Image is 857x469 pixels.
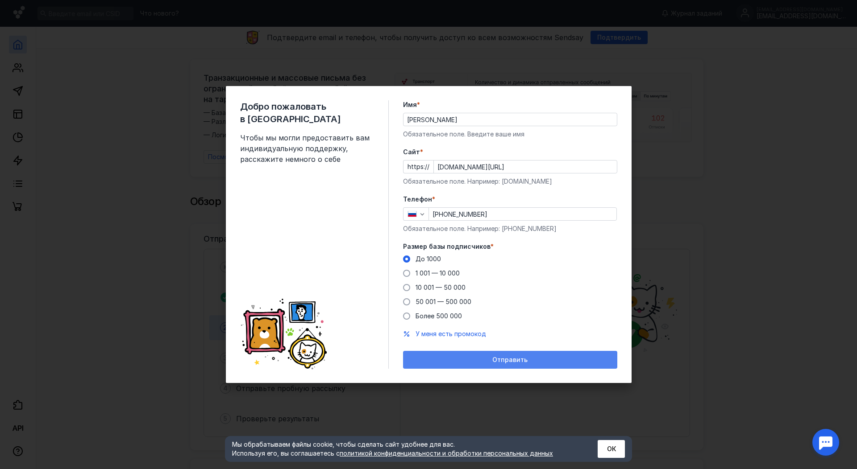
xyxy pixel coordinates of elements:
span: У меня есть промокод [416,330,486,337]
span: 50 001 — 500 000 [416,298,471,305]
button: Отправить [403,351,617,369]
span: Отправить [492,356,528,364]
span: Добро пожаловать в [GEOGRAPHIC_DATA] [240,100,374,125]
div: Мы обрабатываем файлы cookie, чтобы сделать сайт удобнее для вас. Используя его, вы соглашаетесь c [232,440,576,458]
div: Обязательное поле. Например: [DOMAIN_NAME] [403,177,617,186]
span: Cайт [403,148,420,156]
span: 10 001 — 50 000 [416,284,466,291]
button: У меня есть промокод [416,329,486,338]
span: Телефон [403,195,432,204]
span: Более 500 000 [416,312,462,320]
span: Размер базы подписчиков [403,242,491,251]
a: политикой конфиденциальности и обработки персональных данных [340,449,553,457]
span: 1 001 — 10 000 [416,269,460,277]
div: Обязательное поле. Например: [PHONE_NUMBER] [403,224,617,233]
button: ОК [598,440,625,458]
span: Чтобы мы могли предоставить вам индивидуальную поддержку, расскажите немного о себе [240,132,374,165]
div: Обязательное поле. Введите ваше имя [403,130,617,139]
span: Имя [403,100,417,109]
span: До 1000 [416,255,441,263]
